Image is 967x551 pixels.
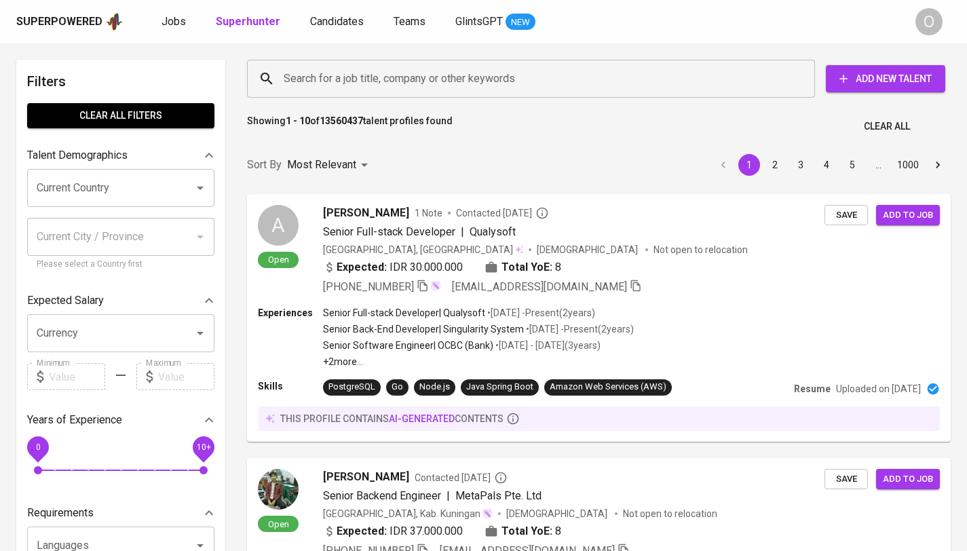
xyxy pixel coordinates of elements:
[37,258,205,271] p: Please select a Country first
[794,382,831,396] p: Resume
[392,381,403,394] div: Go
[258,205,299,246] div: A
[27,499,214,527] div: Requirements
[485,306,595,320] p: • [DATE] - Present ( 2 years )
[841,154,863,176] button: Go to page 5
[524,322,634,336] p: • [DATE] - Present ( 2 years )
[191,324,210,343] button: Open
[537,243,640,256] span: [DEMOGRAPHIC_DATA]
[790,154,812,176] button: Go to page 3
[831,472,861,487] span: Save
[883,208,933,223] span: Add to job
[466,381,533,394] div: Java Spring Boot
[323,280,414,293] span: [PHONE_NUMBER]
[310,14,366,31] a: Candidates
[287,157,356,173] p: Most Relevant
[710,154,951,176] nav: pagination navigation
[456,206,549,220] span: Contacted [DATE]
[876,469,940,490] button: Add to job
[162,14,189,31] a: Jobs
[893,154,923,176] button: Go to page 1000
[323,489,441,502] span: Senior Backend Engineer
[506,16,535,29] span: NEW
[216,15,280,28] b: Superhunter
[555,523,561,539] span: 8
[323,339,493,352] p: Senior Software Engineer | OCBC (Bank)
[191,178,210,197] button: Open
[623,507,717,520] p: Not open to relocation
[323,306,485,320] p: Senior Full-stack Developer | Qualysoft
[836,382,921,396] p: Uploaded on [DATE]
[105,12,124,32] img: app logo
[27,505,94,521] p: Requirements
[323,322,524,336] p: Senior Back-End Developer | Singularity System
[247,157,282,173] p: Sort By
[738,154,760,176] button: page 1
[27,147,128,164] p: Talent Demographics
[470,225,516,238] span: Qualysoft
[461,224,464,240] span: |
[38,107,204,124] span: Clear All filters
[394,15,425,28] span: Teams
[915,8,943,35] div: O
[927,154,949,176] button: Go to next page
[158,363,214,390] input: Value
[394,14,428,31] a: Teams
[27,103,214,128] button: Clear All filters
[826,65,945,92] button: Add New Talent
[258,469,299,510] img: b3c1ffa659bf2f5967a40d7ae4fd2c1e.jpeg
[280,412,504,425] p: this profile contains contents
[320,115,363,126] b: 13560437
[27,142,214,169] div: Talent Demographics
[831,208,861,223] span: Save
[824,205,868,226] button: Save
[430,280,441,291] img: magic_wand.svg
[323,225,455,238] span: Senior Full-stack Developer
[493,339,601,352] p: • [DATE] - [DATE] ( 3 years )
[328,381,375,394] div: PostgreSQL
[27,412,122,428] p: Years of Experience
[258,306,323,320] p: Experiences
[323,507,493,520] div: [GEOGRAPHIC_DATA], Kab. Kuningan
[310,15,364,28] span: Candidates
[883,472,933,487] span: Add to job
[323,355,634,368] p: +2 more ...
[455,489,542,502] span: MetaPals Pte. Ltd
[415,206,442,220] span: 1 Note
[455,15,503,28] span: GlintsGPT
[494,471,508,484] svg: By Batam recruiter
[653,243,748,256] p: Not open to relocation
[764,154,786,176] button: Go to page 2
[323,205,409,221] span: [PERSON_NAME]
[415,471,508,484] span: Contacted [DATE]
[16,12,124,32] a: Superpoweredapp logo
[555,259,561,275] span: 8
[337,523,387,539] b: Expected:
[263,254,295,265] span: Open
[419,381,450,394] div: Node.js
[27,71,214,92] h6: Filters
[247,194,951,442] a: AOpen[PERSON_NAME]1 NoteContacted [DATE]Senior Full-stack Developer|Qualysoft[GEOGRAPHIC_DATA], [...
[247,114,453,139] p: Showing of talent profiles found
[27,292,104,309] p: Expected Salary
[506,507,609,520] span: [DEMOGRAPHIC_DATA]
[323,259,463,275] div: IDR 30.000.000
[535,206,549,220] svg: By Batam recruiter
[452,280,627,293] span: [EMAIL_ADDRESS][DOMAIN_NAME]
[287,153,373,178] div: Most Relevant
[162,15,186,28] span: Jobs
[501,523,552,539] b: Total YoE:
[876,205,940,226] button: Add to job
[447,488,450,504] span: |
[323,243,523,256] div: [GEOGRAPHIC_DATA], [GEOGRAPHIC_DATA]
[196,442,210,452] span: 10+
[216,14,283,31] a: Superhunter
[837,71,934,88] span: Add New Talent
[482,508,493,519] img: magic_wand.svg
[455,14,535,31] a: GlintsGPT NEW
[501,259,552,275] b: Total YoE:
[263,518,295,530] span: Open
[35,442,40,452] span: 0
[16,14,102,30] div: Superpowered
[258,379,323,393] p: Skills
